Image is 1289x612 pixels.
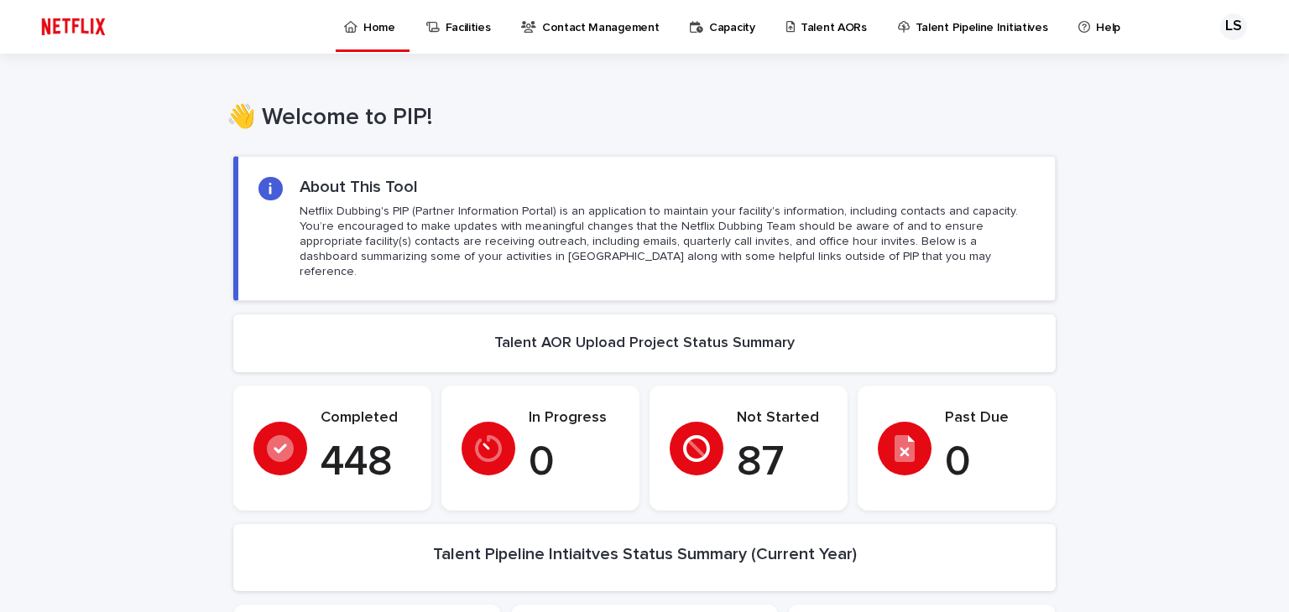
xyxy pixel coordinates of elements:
[321,409,411,428] p: Completed
[529,409,619,428] p: In Progress
[433,544,857,564] h2: Talent Pipeline Intiaitves Status Summary (Current Year)
[34,10,113,44] img: ifQbXi3ZQGMSEF7WDB7W
[737,438,827,488] p: 87
[227,104,1049,132] h1: 👋 Welcome to PIP!
[494,335,795,353] h2: Talent AOR Upload Project Status Summary
[321,438,411,488] p: 448
[945,409,1036,428] p: Past Due
[945,438,1036,488] p: 0
[300,204,1035,280] p: Netflix Dubbing's PIP (Partner Information Portal) is an application to maintain your facility's ...
[1220,13,1247,40] div: LS
[737,409,827,428] p: Not Started
[300,177,418,197] h2: About This Tool
[529,438,619,488] p: 0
